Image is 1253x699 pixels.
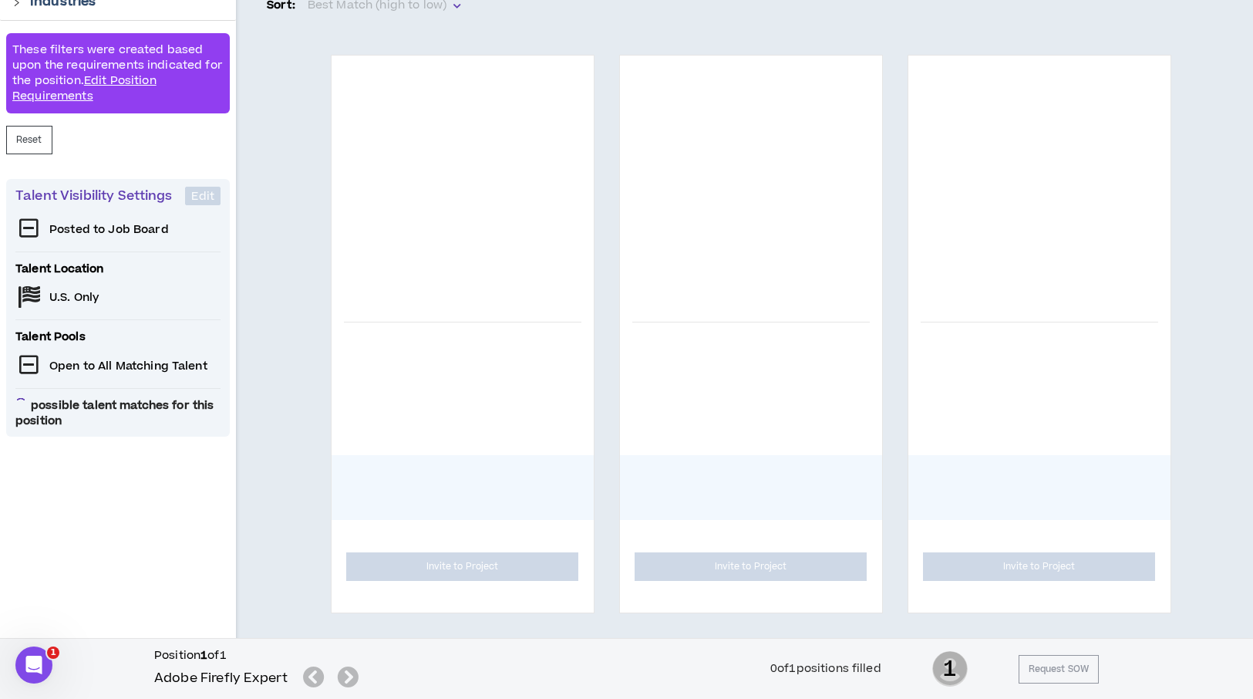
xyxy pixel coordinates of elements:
span: possible talent matches for this position [15,398,221,429]
p: Talent Visibility Settings [15,187,185,205]
span: 1 [47,647,59,659]
p: Posted to Job Board [49,222,169,238]
h6: Position of 1 [154,648,365,664]
button: Edit [185,187,221,205]
button: Reset [6,126,52,154]
div: 0 of 1 positions filled [770,660,881,677]
a: Edit Position Requirements [12,73,157,104]
b: 1 [200,647,207,664]
button: Invite to Project [923,552,1156,581]
h5: Adobe Firefly Expert [154,669,288,687]
button: Request SOW [1019,655,1099,684]
button: Invite to Project [635,552,867,581]
span: 1 [932,650,968,688]
div: These filters were created based upon the requirements indicated for the position. [6,33,230,113]
button: Invite to Project [346,552,579,581]
iframe: Intercom live chat [15,647,52,684]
